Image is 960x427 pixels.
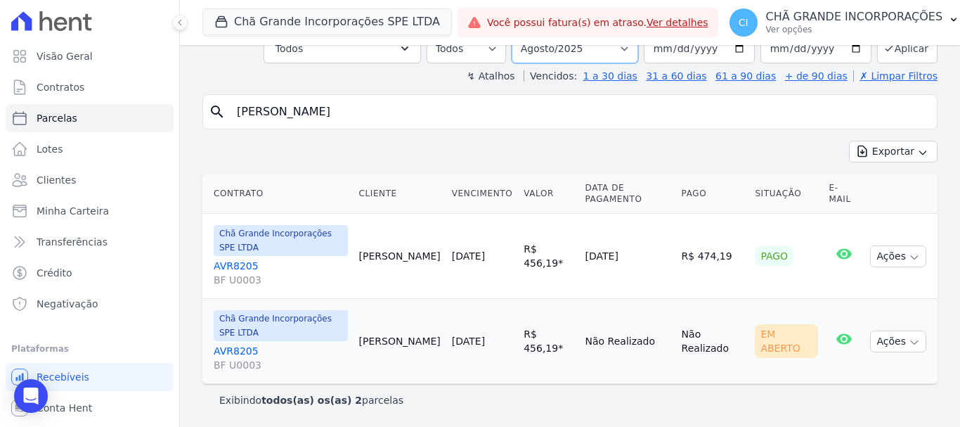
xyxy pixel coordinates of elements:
[676,214,750,299] td: R$ 474,19
[755,324,817,358] div: Em Aberto
[214,225,348,256] span: Chã Grande Incorporações SPE LTDA
[37,297,98,311] span: Negativação
[524,70,577,82] label: Vencidos:
[870,246,926,267] button: Ações
[6,73,174,101] a: Contratos
[353,299,446,384] td: [PERSON_NAME]
[715,70,776,82] a: 61 a 90 dias
[446,174,518,214] th: Vencimento
[214,344,348,372] a: AVR8205BF U0003
[646,70,706,82] a: 31 a 60 dias
[6,290,174,318] a: Negativação
[452,250,485,262] a: [DATE]
[37,173,76,187] span: Clientes
[647,17,708,28] a: Ver detalhes
[824,174,865,214] th: E-mail
[518,174,579,214] th: Valor
[37,401,92,415] span: Conta Hent
[6,135,174,163] a: Lotes
[37,80,84,94] span: Contratos
[870,331,926,352] button: Ações
[877,33,938,63] button: Aplicar
[37,370,89,384] span: Recebíveis
[214,310,348,341] span: Chã Grande Incorporações SPE LTDA
[214,259,348,287] a: AVR8205BF U0003
[261,395,362,406] b: todos(as) os(as) 2
[580,214,676,299] td: [DATE]
[580,174,676,214] th: Data de Pagamento
[749,174,823,214] th: Situação
[37,142,63,156] span: Lotes
[676,174,750,214] th: Pago
[214,358,348,372] span: BF U0003
[785,70,848,82] a: + de 90 dias
[37,235,108,249] span: Transferências
[6,42,174,70] a: Visão Geral
[275,40,303,57] span: Todos
[849,141,938,162] button: Exportar
[518,214,579,299] td: R$ 456,19
[518,299,579,384] td: R$ 456,19
[37,111,77,125] span: Parcelas
[853,70,938,82] a: ✗ Limpar Filtros
[755,246,793,266] div: Pago
[264,34,421,63] button: Todos
[6,228,174,256] a: Transferências
[202,8,452,35] button: Chã Grande Incorporações SPE LTDA
[37,266,72,280] span: Crédito
[219,393,403,407] p: Exibindo parcelas
[766,10,943,24] p: CHÃ GRANDE INCORPORAÇÕES
[6,197,174,225] a: Minha Carteira
[214,273,348,287] span: BF U0003
[6,166,174,194] a: Clientes
[14,379,48,413] div: Open Intercom Messenger
[37,49,93,63] span: Visão Geral
[6,104,174,132] a: Parcelas
[202,174,353,214] th: Contrato
[452,336,485,347] a: [DATE]
[209,103,226,120] i: search
[6,259,174,287] a: Crédito
[11,340,168,357] div: Plataformas
[583,70,637,82] a: 1 a 30 dias
[580,299,676,384] td: Não Realizado
[766,24,943,35] p: Ver opções
[37,204,109,218] span: Minha Carteira
[467,70,514,82] label: ↯ Atalhos
[353,174,446,214] th: Cliente
[487,15,708,30] span: Você possui fatura(s) em atraso.
[353,214,446,299] td: [PERSON_NAME]
[676,299,750,384] td: Não Realizado
[228,98,931,126] input: Buscar por nome do lote ou do cliente
[6,394,174,422] a: Conta Hent
[6,363,174,391] a: Recebíveis
[739,18,748,27] span: CI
